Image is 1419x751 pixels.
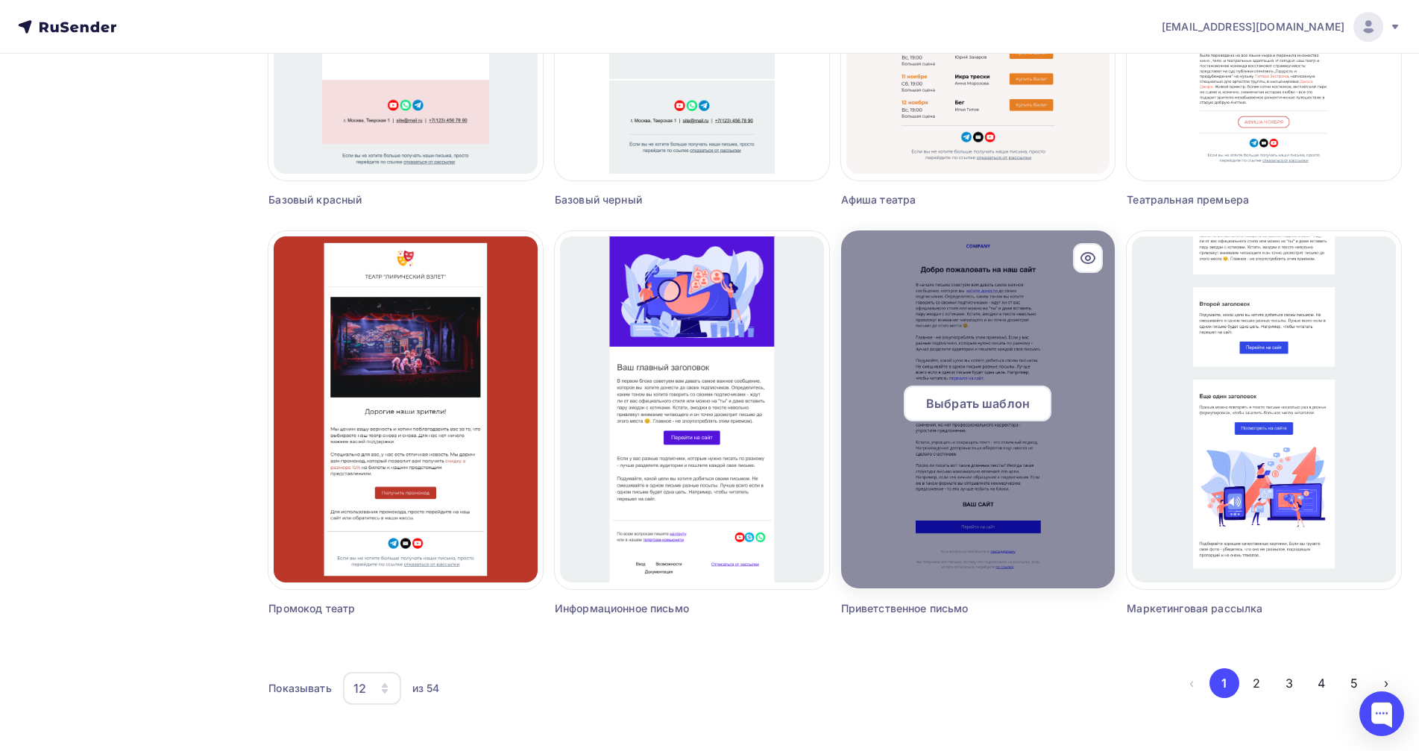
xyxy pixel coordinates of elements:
[1371,668,1401,698] button: Go to next page
[268,681,331,696] div: Показывать
[1306,668,1336,698] button: Go to page 4
[1127,601,1333,616] div: Маркетинговая рассылка
[841,192,1047,207] div: Афиша театра
[353,679,366,697] div: 12
[1339,668,1369,698] button: Go to page 5
[342,671,402,706] button: 12
[841,601,1047,616] div: Приветственное письмо
[1162,12,1401,42] a: [EMAIL_ADDRESS][DOMAIN_NAME]
[268,601,474,616] div: Промокод театр
[1127,192,1333,207] div: Театральная премьера
[555,192,761,207] div: Базовый черный
[1177,668,1401,698] ul: Pagination
[1209,668,1239,698] button: Go to page 1
[1162,19,1344,34] span: [EMAIL_ADDRESS][DOMAIN_NAME]
[412,681,440,696] div: из 54
[926,395,1030,412] span: Выбрать шаблон
[1274,668,1304,698] button: Go to page 3
[1242,668,1271,698] button: Go to page 2
[268,192,474,207] div: Базовый красный
[555,601,761,616] div: Информационное письмо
